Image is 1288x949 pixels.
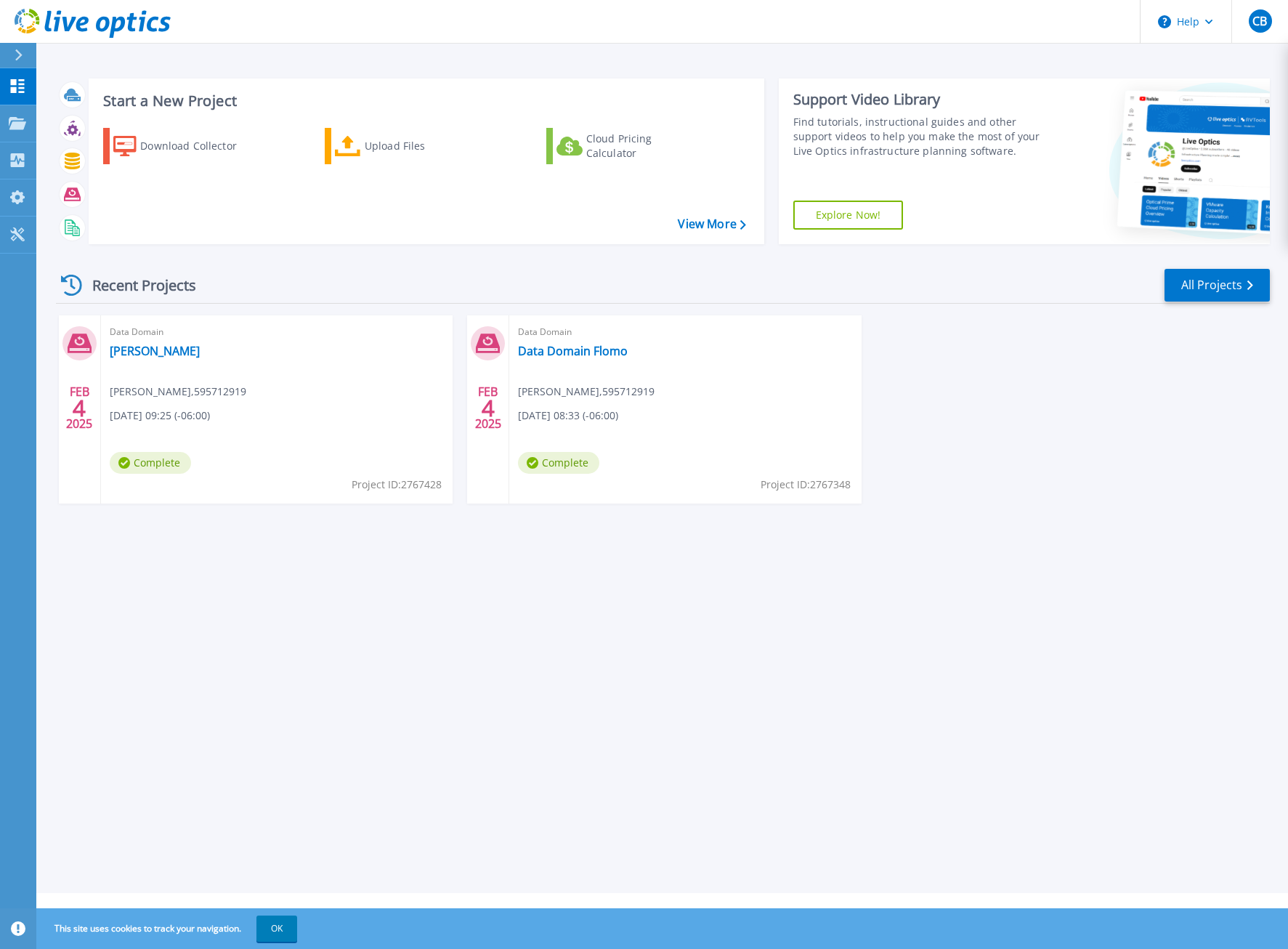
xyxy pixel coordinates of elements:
div: FEB 2025 [474,381,502,435]
span: This site uses cookies to track your navigation. [40,916,297,942]
span: Project ID: 2767428 [352,477,442,493]
span: [DATE] 08:33 (-06:00) [518,408,618,424]
span: 4 [482,402,495,414]
div: Recent Projects [56,267,216,303]
button: OK [256,916,297,942]
a: Upload Files [325,128,487,164]
a: Data Domain Flomo [518,344,628,358]
span: Complete [518,452,599,474]
span: 4 [73,402,86,414]
a: Explore Now! [793,201,904,230]
span: [PERSON_NAME] , 595712919 [518,384,655,400]
a: Download Collector [103,128,265,164]
span: CB [1252,15,1267,27]
span: [DATE] 09:25 (-06:00) [110,408,210,424]
a: Cloud Pricing Calculator [546,128,708,164]
div: Find tutorials, instructional guides and other support videos to help you make the most of your L... [793,115,1042,158]
div: Cloud Pricing Calculator [586,132,702,161]
a: View More [678,217,745,231]
div: Upload Files [365,132,481,161]
div: Support Video Library [793,90,1042,109]
div: FEB 2025 [65,381,93,435]
span: Complete [110,452,191,474]
div: Download Collector [140,132,256,161]
a: All Projects [1165,269,1270,302]
span: Data Domain [110,324,444,340]
span: Data Domain [518,324,852,340]
span: [PERSON_NAME] , 595712919 [110,384,246,400]
h3: Start a New Project [103,93,745,109]
span: Project ID: 2767348 [761,477,851,493]
a: [PERSON_NAME] [110,344,200,358]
